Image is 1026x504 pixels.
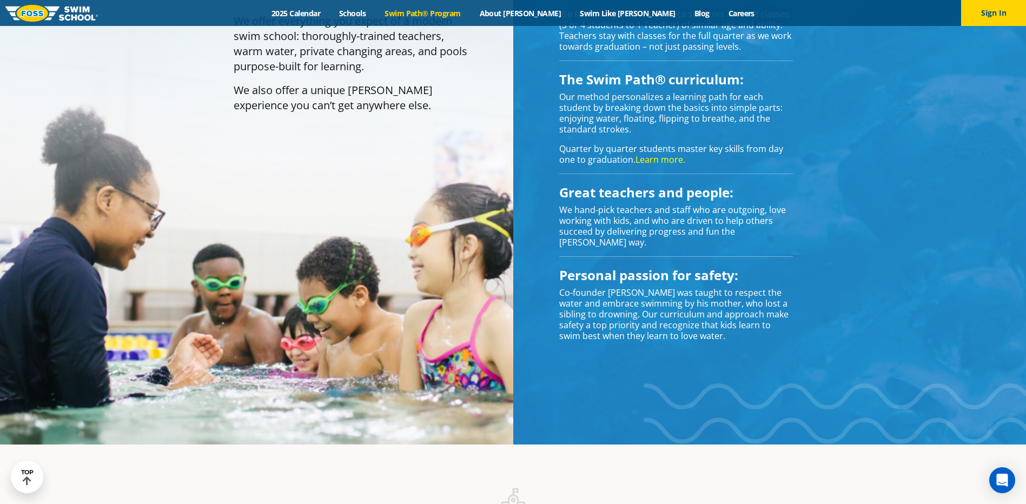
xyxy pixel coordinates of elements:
div: Open Intercom Messenger [989,467,1015,493]
a: About [PERSON_NAME] [470,8,571,18]
a: Swim Path® Program [375,8,470,18]
img: FOSS Swim School Logo [5,5,98,22]
a: Schools [330,8,375,18]
p: We offer everything you expect of a modern swim school: thoroughly-trained teachers, warm water, ... [234,14,467,74]
p: Our method personalizes a learning path for each student by breaking down the basics into simple ... [559,91,793,135]
span: Personal passion for safety: [559,266,738,284]
p: Co-founder [PERSON_NAME] was taught to respect the water and embrace swimming by his mother, who ... [559,287,793,341]
span: Great teachers and people: [559,183,733,201]
p: We teach in quarters and place students in small classes (3 or 4 students to 1 Teacher) of simila... [559,9,793,52]
a: Swim Like [PERSON_NAME] [571,8,685,18]
div: TOP [21,469,34,486]
a: Careers [719,8,764,18]
a: 2025 Calendar [262,8,330,18]
span: The Swim Path® curriculum: [559,70,744,88]
p: Quarter by quarter students master key skills from day one to graduation. [559,143,793,165]
a: Learn more. [636,154,685,165]
p: We hand-pick teachers and staff who are outgoing, love working with kids, and who are driven to h... [559,204,793,248]
a: Blog [685,8,719,18]
p: We also offer a unique [PERSON_NAME] experience you can’t get anywhere else. [234,83,467,113]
